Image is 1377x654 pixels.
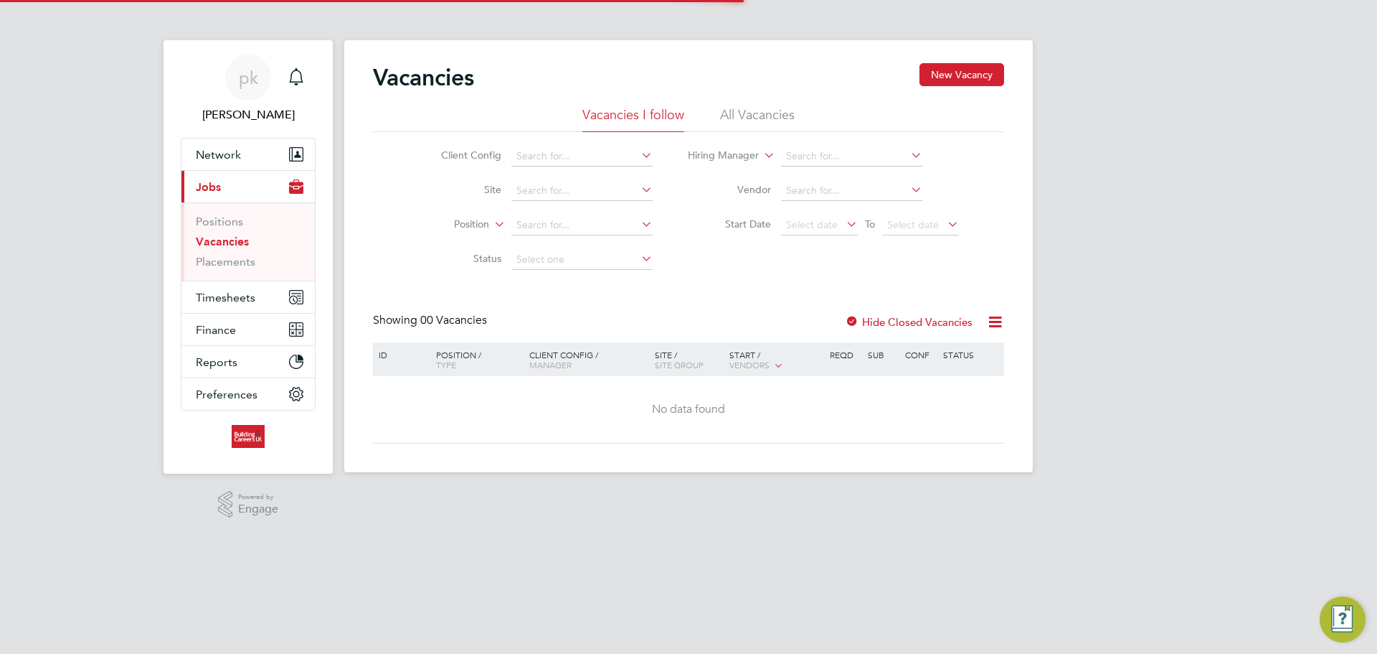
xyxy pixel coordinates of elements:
button: Finance [181,314,315,345]
button: New Vacancy [919,63,1004,86]
button: Timesheets [181,281,315,313]
div: Start / [726,342,826,378]
input: Select one [511,250,653,270]
nav: Main navigation [164,40,333,474]
a: pk[PERSON_NAME] [181,55,316,123]
span: Timesheets [196,291,255,304]
label: Site [419,183,501,196]
li: Vacancies I follow [582,106,684,132]
div: Site / [651,342,727,377]
div: Position / [425,342,526,377]
span: Manager [529,359,572,370]
div: Conf [902,342,939,367]
input: Search for... [511,215,653,235]
label: Hiring Manager [676,149,759,163]
span: Finance [196,323,236,337]
div: Jobs [181,202,315,281]
button: Engage Resource Center [1320,597,1366,643]
label: Position [407,218,489,232]
label: Status [419,252,501,265]
div: Reqd [826,342,863,367]
div: Client Config / [526,342,651,377]
button: Reports [181,346,315,378]
h2: Vacancies [373,63,474,92]
img: buildingcareersuk-logo-retina.png [232,425,264,448]
label: Vendor [688,183,771,196]
button: Jobs [181,171,315,202]
span: Select date [887,218,939,231]
span: Site Group [655,359,704,370]
input: Search for... [511,146,653,167]
input: Search for... [511,181,653,201]
span: Engage [238,503,278,515]
a: Vacancies [196,235,249,248]
a: Go to home page [181,425,316,448]
label: Start Date [688,218,771,230]
a: Positions [196,215,243,228]
span: Network [196,148,241,162]
button: Network [181,139,315,170]
span: Reports [196,355,237,369]
span: Type [436,359,456,370]
span: Jobs [196,180,221,194]
input: Search for... [781,146,922,167]
div: ID [375,342,425,367]
div: No data found [375,402,1002,417]
a: Placements [196,255,255,268]
span: Preferences [196,388,257,401]
span: patryk klimorowski [181,106,316,123]
div: Status [940,342,1002,367]
label: Hide Closed Vacancies [845,315,973,329]
div: Sub [864,342,902,367]
span: Select date [786,218,838,231]
span: To [861,215,879,233]
span: 00 Vacancies [420,313,487,327]
span: pk [239,68,258,87]
button: Preferences [181,378,315,410]
span: Vendors [729,359,770,370]
input: Search for... [781,181,922,201]
div: Showing [373,313,490,328]
label: Client Config [419,149,501,162]
span: Powered by [238,491,278,503]
li: All Vacancies [720,106,795,132]
a: Powered byEngage [218,491,279,518]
